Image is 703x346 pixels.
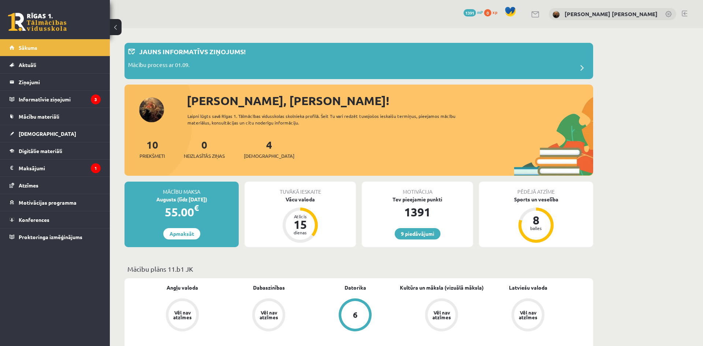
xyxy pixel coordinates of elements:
[10,108,101,125] a: Mācību materiāli
[477,9,483,15] span: mP
[19,199,77,206] span: Motivācijas programma
[187,92,593,109] div: [PERSON_NAME], [PERSON_NAME]!
[258,310,279,320] div: Vēl nav atzīmes
[479,182,593,196] div: Pēdējā atzīme
[10,211,101,228] a: Konferences
[312,298,398,333] a: 6
[124,203,239,221] div: 55.00
[10,39,101,56] a: Sākums
[91,163,101,173] i: 1
[10,74,101,90] a: Ziņojumi
[362,196,473,203] div: Tev pieejamie punkti
[19,160,101,176] legend: Maksājumi
[395,228,440,239] a: 9 piedāvājumi
[253,284,285,291] a: Dabaszinības
[19,182,38,189] span: Atzīmes
[10,228,101,245] a: Proktoringa izmēģinājums
[139,46,246,56] p: Jauns informatīvs ziņojums!
[124,196,239,203] div: Augusts (līdz [DATE])
[484,9,491,16] span: 0
[19,74,101,90] legend: Ziņojumi
[124,182,239,196] div: Mācību maksa
[167,284,198,291] a: Angļu valoda
[10,177,101,194] a: Atzīmes
[140,152,165,160] span: Priekšmeti
[184,138,225,160] a: 0Neizlasītās ziņas
[187,113,469,126] div: Laipni lūgts savā Rīgas 1. Tālmācības vidusskolas skolnieka profilā. Šeit Tu vari redzēt tuvojošo...
[244,138,294,160] a: 4[DEMOGRAPHIC_DATA]
[139,298,226,333] a: Vēl nav atzīmes
[10,56,101,73] a: Aktuāli
[8,13,67,31] a: Rīgas 1. Tālmācības vidusskola
[289,230,311,235] div: dienas
[10,125,101,142] a: [DEMOGRAPHIC_DATA]
[226,298,312,333] a: Vēl nav atzīmes
[345,284,366,291] a: Datorika
[127,264,590,274] p: Mācību plāns 11.b1 JK
[245,196,356,244] a: Vācu valoda Atlicis 15 dienas
[10,142,101,159] a: Digitālie materiāli
[553,11,560,18] img: Pēteris Anatolijs Drazlovskis
[194,202,199,213] span: €
[479,196,593,244] a: Sports un veselība 8 balles
[353,311,358,319] div: 6
[484,9,501,15] a: 0 xp
[464,9,483,15] a: 1391 mP
[10,194,101,211] a: Motivācijas programma
[19,234,82,240] span: Proktoringa izmēģinājums
[565,10,658,18] a: [PERSON_NAME] [PERSON_NAME]
[518,310,538,320] div: Vēl nav atzīmes
[19,148,62,154] span: Digitālie materiāli
[128,61,190,71] p: Mācību process ar 01.09.
[525,214,547,226] div: 8
[10,91,101,108] a: Informatīvie ziņojumi3
[10,160,101,176] a: Maksājumi1
[19,62,36,68] span: Aktuāli
[289,219,311,230] div: 15
[19,216,49,223] span: Konferences
[509,284,547,291] a: Latviešu valoda
[184,152,225,160] span: Neizlasītās ziņas
[140,138,165,160] a: 10Priekšmeti
[362,182,473,196] div: Motivācija
[492,9,497,15] span: xp
[128,46,589,75] a: Jauns informatīvs ziņojums! Mācību process ar 01.09.
[289,214,311,219] div: Atlicis
[245,182,356,196] div: Tuvākā ieskaite
[19,113,59,120] span: Mācību materiāli
[91,94,101,104] i: 3
[479,196,593,203] div: Sports un veselība
[19,44,37,51] span: Sākums
[244,152,294,160] span: [DEMOGRAPHIC_DATA]
[464,9,476,16] span: 1391
[19,91,101,108] legend: Informatīvie ziņojumi
[400,284,484,291] a: Kultūra un māksla (vizuālā māksla)
[398,298,485,333] a: Vēl nav atzīmes
[245,196,356,203] div: Vācu valoda
[485,298,571,333] a: Vēl nav atzīmes
[19,130,76,137] span: [DEMOGRAPHIC_DATA]
[525,226,547,230] div: balles
[362,203,473,221] div: 1391
[163,228,200,239] a: Apmaksāt
[172,310,193,320] div: Vēl nav atzīmes
[431,310,452,320] div: Vēl nav atzīmes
